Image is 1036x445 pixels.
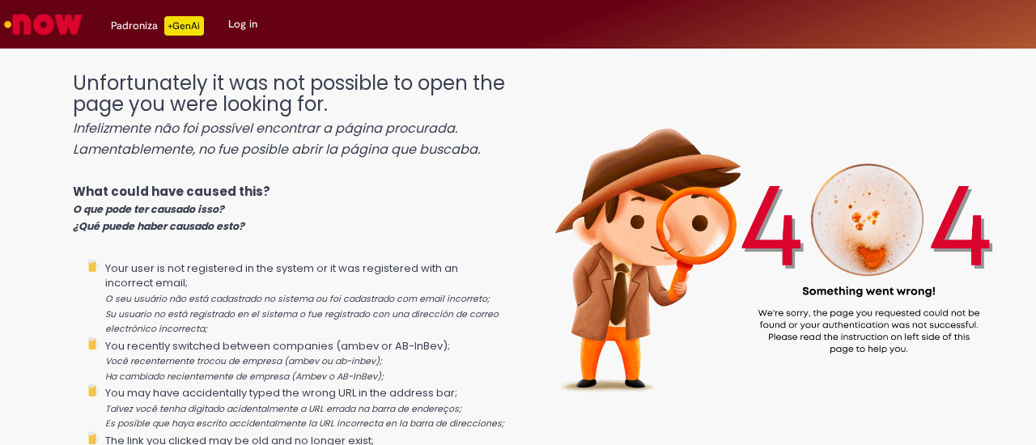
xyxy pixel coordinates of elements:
[105,417,504,430] i: Es posible que haya escrito accidentalmente la URL incorrecta en la barra de direcciones;
[2,8,85,40] img: ServiceNow
[105,355,382,367] i: Você recentemente trocou de empresa (ambev ou ab-inbev);
[105,308,499,336] i: Su usuario no está registrado en el sistema o fue registrado con una dirección de correo electrón...
[73,140,480,159] i: Lamentablemente, no fue posible abrir la página que buscaba.
[105,259,507,337] li: Your user is not registered in the system or it was registered with an incorrect email;
[111,16,204,36] div: Padroniza
[73,202,224,216] i: O que pode ter causado isso?
[105,384,507,431] li: You may have accidentally typed the wrong URL in the address bar;
[105,403,461,415] i: Talvez você tenha digitado acidentalmente a URL errada na barra de endereços;
[73,73,507,159] h1: Unfortunately it was not possible to open the page you were looking for.
[105,293,490,305] i: O seu usuário não está cadastrado no sistema ou foi cadastrado com email incorreto;
[164,16,204,36] p: +GenAi
[105,337,507,384] li: You recently switched between companies (ambev or AB-InBev);
[73,219,244,233] i: ¿Qué puede haber causado esto?
[73,183,507,235] p: What could have caused this?
[73,119,457,138] i: Infelizmente não foi possível encontrar a página procurada.
[105,371,384,383] i: Ha cambiado recientemente de empresa (Ambev o AB-InBev);
[506,57,1036,426] img: 404_ambev_new.png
